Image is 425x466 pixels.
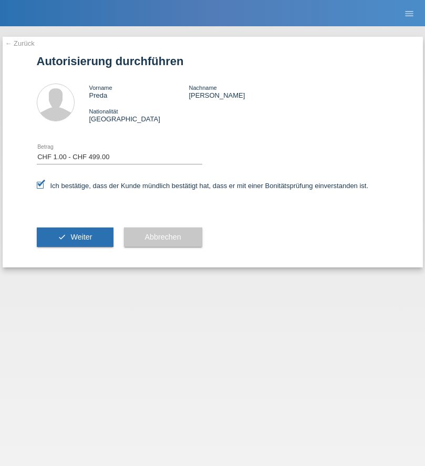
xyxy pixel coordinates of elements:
[37,227,113,247] button: check Weiter
[70,233,92,241] span: Weiter
[399,10,420,16] a: menu
[89,107,189,123] div: [GEOGRAPHIC_DATA]
[89,84,189,99] div: Preda
[145,233,181,241] span: Abbrechen
[404,8,414,19] i: menu
[37,55,389,68] h1: Autorisierung durchführen
[89,108,118,115] span: Nationalität
[124,227,202,247] button: Abbrechen
[37,182,369,190] label: Ich bestätige, dass der Kunde mündlich bestätigt hat, dass er mit einer Bonitätsprüfung einversta...
[189,84,288,99] div: [PERSON_NAME]
[58,233,66,241] i: check
[5,39,35,47] a: ← Zurück
[89,85,112,91] span: Vorname
[189,85,216,91] span: Nachname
